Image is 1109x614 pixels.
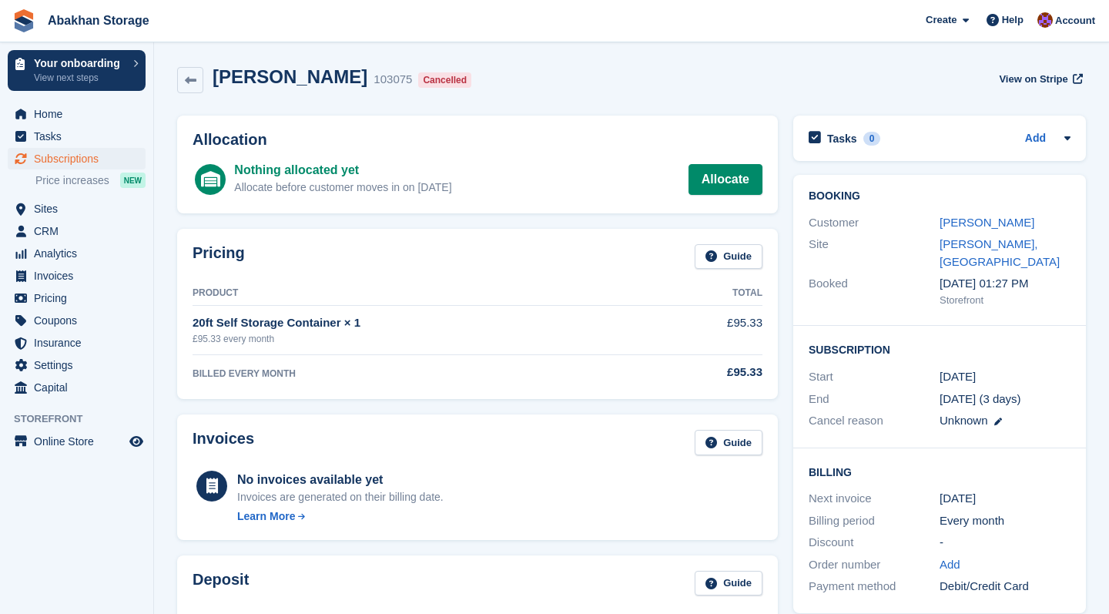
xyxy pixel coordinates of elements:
a: Learn More [237,508,444,525]
span: Capital [34,377,126,398]
span: Analytics [34,243,126,264]
span: Coupons [34,310,126,331]
span: Tasks [34,126,126,147]
a: Your onboarding View next steps [8,50,146,91]
h2: Deposit [193,571,249,596]
div: Storefront [940,293,1070,308]
h2: Subscription [809,341,1070,357]
span: Home [34,103,126,125]
time: 2025-08-25 00:00:00 UTC [940,368,976,386]
div: Cancel reason [809,412,940,430]
a: Guide [695,571,762,596]
div: Booked [809,275,940,307]
span: Create [926,12,957,28]
a: menu [8,310,146,331]
h2: Allocation [193,131,762,149]
p: View next steps [34,71,126,85]
div: £95.33 every month [193,332,663,346]
a: Preview store [127,432,146,451]
span: Account [1055,13,1095,29]
a: Add [940,556,960,574]
div: Allocate before customer moves in on [DATE] [234,180,451,196]
div: 103075 [374,71,412,89]
div: 0 [863,132,881,146]
a: Add [1025,130,1046,148]
a: menu [8,148,146,169]
h2: Billing [809,464,1070,479]
span: Subscriptions [34,148,126,169]
a: Allocate [689,164,762,195]
span: Storefront [14,411,153,427]
span: Invoices [34,265,126,287]
div: End [809,391,940,408]
a: menu [8,354,146,376]
th: Product [193,281,663,306]
span: Price increases [35,173,109,188]
span: Sites [34,198,126,220]
span: View on Stripe [999,72,1067,87]
div: [DATE] [940,490,1070,508]
div: - [940,534,1070,552]
h2: Pricing [193,244,245,270]
div: BILLED EVERY MONTH [193,367,663,381]
span: [DATE] (3 days) [940,392,1021,405]
a: View on Stripe [993,66,1086,92]
div: Invoices are generated on their billing date. [237,489,444,505]
a: menu [8,287,146,309]
div: Nothing allocated yet [234,161,451,180]
div: Learn More [237,508,295,525]
p: Your onboarding [34,58,126,69]
div: Next invoice [809,490,940,508]
div: Order number [809,556,940,574]
a: [PERSON_NAME] [940,216,1034,229]
a: [PERSON_NAME], [GEOGRAPHIC_DATA] [940,237,1060,268]
div: Every month [940,512,1070,530]
a: Guide [695,430,762,455]
td: £95.33 [663,306,762,354]
div: Cancelled [418,72,471,88]
div: Customer [809,214,940,232]
a: Abakhan Storage [42,8,156,33]
a: menu [8,220,146,242]
a: menu [8,198,146,220]
a: Guide [695,244,762,270]
th: Total [663,281,762,306]
a: menu [8,265,146,287]
img: William Abakhan [1037,12,1053,28]
div: 20ft Self Storage Container × 1 [193,314,663,332]
div: No invoices available yet [237,471,444,489]
span: Settings [34,354,126,376]
div: NEW [120,173,146,188]
div: Debit/Credit Card [940,578,1070,596]
h2: [PERSON_NAME] [213,66,367,87]
h2: Booking [809,190,1070,203]
span: Pricing [34,287,126,309]
span: Online Store [34,431,126,452]
span: CRM [34,220,126,242]
a: menu [8,377,146,398]
div: [DATE] 01:27 PM [940,275,1070,293]
img: stora-icon-8386f47178a22dfd0bd8f6a31ec36ba5ce8667c1dd55bd0f319d3a0aa187defe.svg [12,9,35,32]
a: menu [8,126,146,147]
a: menu [8,332,146,354]
h2: Invoices [193,430,254,455]
h2: Tasks [827,132,857,146]
a: menu [8,431,146,452]
div: Billing period [809,512,940,530]
div: Site [809,236,940,270]
a: Price increases NEW [35,172,146,189]
span: Insurance [34,332,126,354]
a: menu [8,103,146,125]
span: Help [1002,12,1024,28]
div: Payment method [809,578,940,596]
a: menu [8,243,146,264]
div: Start [809,368,940,386]
div: £95.33 [663,364,762,381]
div: Discount [809,534,940,552]
span: Unknown [940,414,988,427]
